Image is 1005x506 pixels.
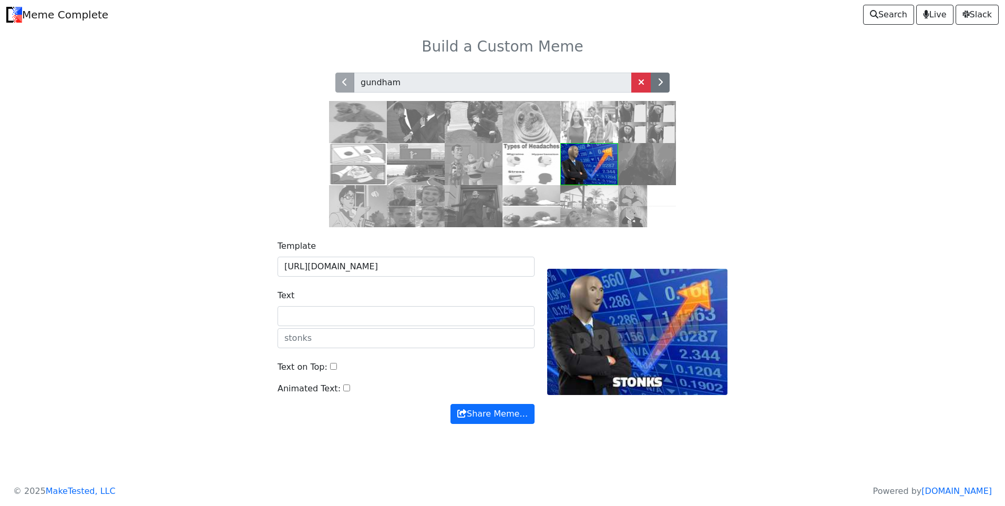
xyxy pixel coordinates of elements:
[916,5,953,25] a: Live
[921,486,992,496] a: [DOMAIN_NAME]
[278,289,294,302] label: Text
[278,240,316,252] label: Template
[863,5,914,25] a: Search
[560,185,618,227] img: pool.jpg
[387,185,445,227] img: right.jpg
[278,257,535,277] input: Background Image URL
[6,7,22,23] img: Meme Complete
[618,101,676,143] img: gru.jpg
[329,101,387,143] img: drake.jpg
[923,8,947,21] span: Live
[618,185,676,227] img: pooh.jpg
[278,328,535,348] input: stonks
[387,101,445,143] img: slap.jpg
[560,101,618,143] img: db.jpg
[278,382,341,395] label: Animated Text:
[46,486,116,496] a: MakeTested, LLC
[329,185,387,227] img: pigeon.jpg
[387,143,445,185] img: exit.jpg
[962,8,992,21] span: Slack
[873,485,992,498] p: Powered by
[329,143,387,185] img: ds.jpg
[956,5,999,25] a: Slack
[560,143,618,185] img: stonks.jpg
[870,8,907,21] span: Search
[162,38,843,56] h3: Build a Custom Meme
[445,185,502,227] img: bully-maguire-dance.gif
[445,101,502,143] img: grave.jpg
[445,143,502,185] img: buzz.jpg
[13,485,116,498] p: © 2025
[502,185,560,227] img: elmo.jpg
[278,361,327,373] label: Text on Top:
[618,143,676,185] img: meats-back-lotr.gif
[502,143,560,185] img: headaches.jpg
[450,404,535,424] button: Share Meme…
[6,4,108,25] a: Meme Complete
[354,73,632,93] input: Template name or description...
[502,101,560,143] img: ams.jpg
